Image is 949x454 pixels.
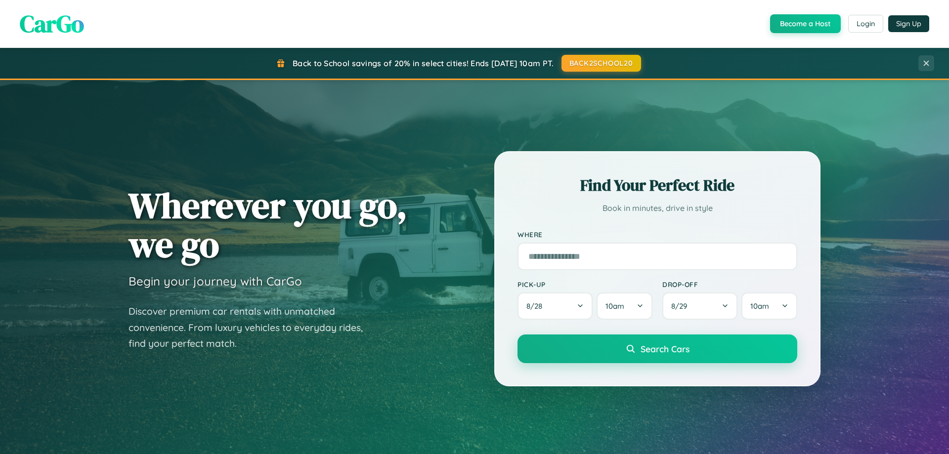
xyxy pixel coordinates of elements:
button: 8/28 [518,292,593,320]
p: Book in minutes, drive in style [518,201,797,215]
label: Where [518,230,797,239]
p: Discover premium car rentals with unmatched convenience. From luxury vehicles to everyday rides, ... [129,303,376,352]
button: Search Cars [518,334,797,363]
button: Become a Host [770,14,841,33]
h3: Begin your journey with CarGo [129,274,302,289]
label: Drop-off [662,280,797,289]
button: BACK2SCHOOL20 [561,55,641,72]
button: 10am [597,292,652,320]
span: Back to School savings of 20% in select cities! Ends [DATE] 10am PT. [293,58,554,68]
button: 10am [741,292,797,320]
button: 8/29 [662,292,737,320]
span: Search Cars [641,343,690,354]
span: 8 / 28 [526,301,547,311]
h2: Find Your Perfect Ride [518,174,797,196]
button: Login [848,15,883,33]
span: 10am [750,301,769,311]
h1: Wherever you go, we go [129,186,407,264]
span: CarGo [20,7,84,40]
span: 10am [605,301,624,311]
label: Pick-up [518,280,652,289]
button: Sign Up [888,15,929,32]
span: 8 / 29 [671,301,692,311]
